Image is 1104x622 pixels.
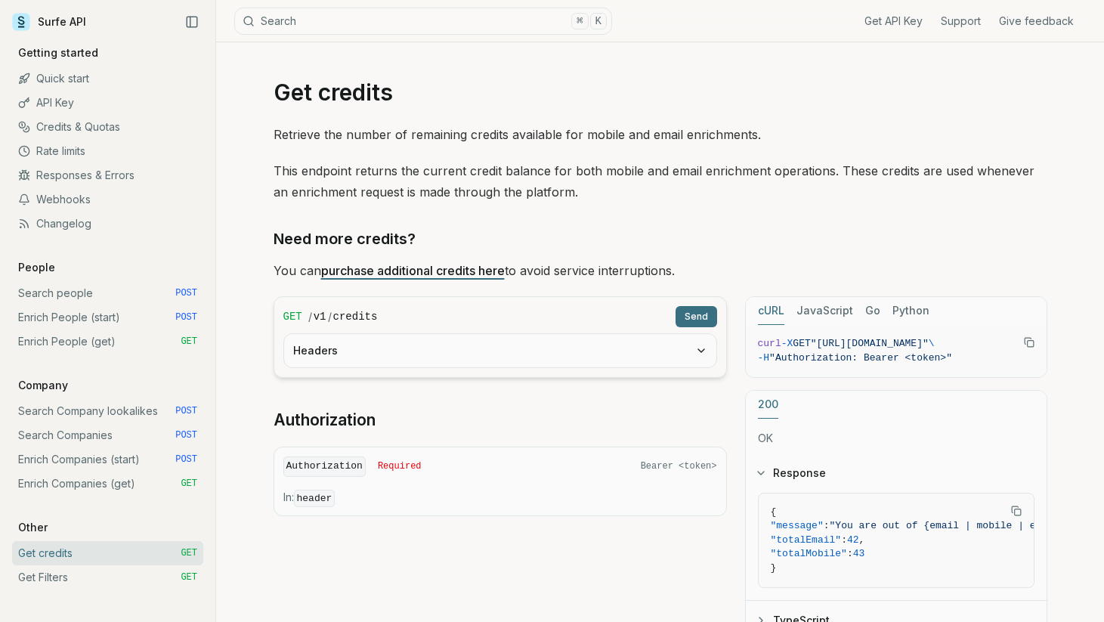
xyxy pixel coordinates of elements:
span: { [771,506,777,518]
span: GET [793,338,810,349]
a: Enrich Companies (start) POST [12,447,203,472]
p: People [12,260,61,275]
a: Enrich People (get) GET [12,330,203,354]
button: Response [746,453,1047,493]
kbd: ⌘ [571,13,588,29]
a: Give feedback [999,14,1074,29]
a: Search people POST [12,281,203,305]
a: Surfe API [12,11,86,33]
kbd: K [590,13,607,29]
p: In: [283,490,717,506]
span: "[URL][DOMAIN_NAME]" [811,338,929,349]
span: GET [181,547,197,559]
a: Search Companies POST [12,423,203,447]
span: GET [181,336,197,348]
span: "message" [771,520,824,531]
span: -H [758,352,770,364]
button: Search⌘K [234,8,612,35]
button: JavaScript [796,297,853,325]
a: Get credits GET [12,541,203,565]
a: Rate limits [12,139,203,163]
button: Collapse Sidebar [181,11,203,33]
span: POST [175,287,197,299]
h1: Get credits [274,79,1047,106]
div: Response [746,493,1047,601]
p: OK [758,431,1034,446]
span: GET [181,478,197,490]
span: GET [181,571,197,583]
span: Bearer <token> [641,460,717,472]
a: Webhooks [12,187,203,212]
a: Quick start [12,67,203,91]
a: purchase additional credits here [321,263,505,278]
span: POST [175,453,197,466]
span: POST [175,429,197,441]
code: credits [333,309,378,324]
a: Authorization [274,410,376,431]
span: : [847,548,853,559]
span: 42 [847,534,859,546]
span: / [328,309,332,324]
button: cURL [758,297,784,325]
a: Credits & Quotas [12,115,203,139]
span: POST [175,311,197,323]
span: "totalEmail" [771,534,842,546]
span: \ [929,338,935,349]
button: 200 [758,391,778,419]
a: Need more credits? [274,227,416,251]
span: 43 [853,548,865,559]
span: POST [175,405,197,417]
span: GET [283,309,302,324]
span: "Authorization: Bearer <token>" [769,352,952,364]
a: Get Filters GET [12,565,203,590]
button: Headers [284,334,716,367]
button: Copy Text [1018,331,1041,354]
button: Go [865,297,880,325]
p: This endpoint returns the current credit balance for both mobile and email enrichment operations.... [274,160,1047,203]
span: / [308,309,312,324]
p: Other [12,520,54,535]
code: v1 [314,309,326,324]
a: Support [941,14,981,29]
a: Enrich People (start) POST [12,305,203,330]
code: header [294,490,336,507]
p: You can to avoid service interruptions. [274,260,1047,281]
p: Retrieve the number of remaining credits available for mobile and email enrichments. [274,124,1047,145]
span: : [824,520,830,531]
p: Company [12,378,74,393]
span: curl [758,338,781,349]
span: : [841,534,847,546]
span: Required [378,460,422,472]
button: Copy Text [1005,500,1028,522]
span: -X [781,338,793,349]
code: Authorization [283,456,366,477]
a: Get API Key [864,14,923,29]
a: Search Company lookalikes POST [12,399,203,423]
a: API Key [12,91,203,115]
button: Python [892,297,929,325]
span: } [771,562,777,574]
p: Getting started [12,45,104,60]
span: , [859,534,865,546]
a: Enrich Companies (get) GET [12,472,203,496]
button: Send [676,306,717,327]
span: "totalMobile" [771,548,847,559]
a: Responses & Errors [12,163,203,187]
a: Changelog [12,212,203,236]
